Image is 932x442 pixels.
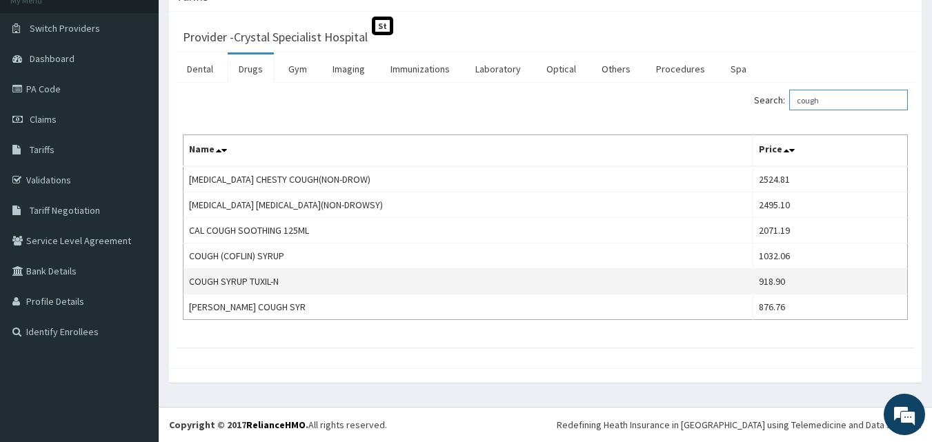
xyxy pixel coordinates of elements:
textarea: Type your message and hit 'Enter' [7,295,263,343]
footer: All rights reserved. [159,407,932,442]
td: [MEDICAL_DATA] [MEDICAL_DATA](NON-DROWSY) [184,192,753,218]
div: Minimize live chat window [226,7,259,40]
a: Immunizations [379,54,461,83]
td: 2071.19 [753,218,907,243]
a: Drugs [228,54,274,83]
a: Procedures [645,54,716,83]
img: d_794563401_company_1708531726252_794563401 [26,69,56,103]
input: Search: [789,90,908,110]
span: Dashboard [30,52,75,65]
a: Gym [277,54,318,83]
a: Dental [176,54,224,83]
div: Chat with us now [72,77,232,95]
td: 1032.06 [753,243,907,269]
td: [MEDICAL_DATA] CHESTY COUGH(NON-DROW) [184,166,753,192]
a: Spa [720,54,757,83]
span: St [372,17,393,35]
div: Redefining Heath Insurance in [GEOGRAPHIC_DATA] using Telemedicine and Data Science! [557,418,922,432]
td: 876.76 [753,294,907,320]
label: Search: [754,90,908,110]
span: Tariffs [30,143,54,156]
a: Others [591,54,642,83]
strong: Copyright © 2017 . [169,419,308,431]
span: Switch Providers [30,22,100,34]
a: Laboratory [464,54,532,83]
td: COUGH (COFLIN) SYRUP [184,243,753,269]
a: Optical [535,54,587,83]
a: Imaging [321,54,376,83]
a: RelianceHMO [246,419,306,431]
td: 918.90 [753,269,907,294]
th: Name [184,135,753,167]
td: COUGH SYRUP TUXIL-N [184,269,753,294]
span: We're online! [80,133,190,272]
td: [PERSON_NAME] COUGH SYR [184,294,753,320]
h3: Provider - Crystal Specialist Hospital [183,31,368,43]
td: 2524.81 [753,166,907,192]
th: Price [753,135,907,167]
td: CAL COUGH SOOTHING 125ML [184,218,753,243]
td: 2495.10 [753,192,907,218]
span: Tariff Negotiation [30,204,100,217]
span: Claims [30,113,57,125]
